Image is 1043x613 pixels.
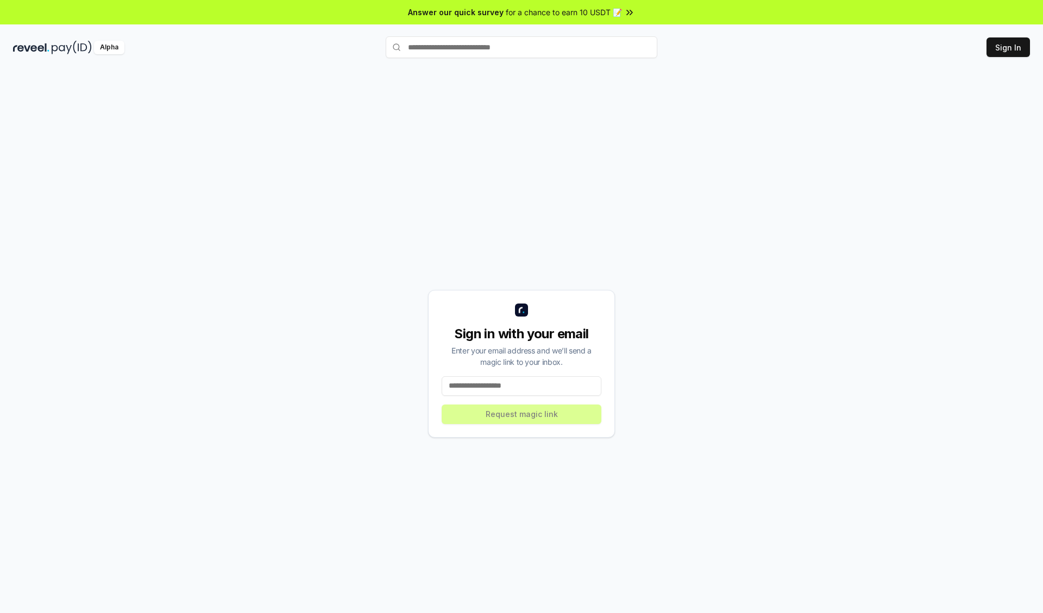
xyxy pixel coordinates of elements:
div: Alpha [94,41,124,54]
div: Enter your email address and we’ll send a magic link to your inbox. [442,345,601,368]
img: pay_id [52,41,92,54]
button: Sign In [987,37,1030,57]
img: logo_small [515,304,528,317]
div: Sign in with your email [442,325,601,343]
span: for a chance to earn 10 USDT 📝 [506,7,622,18]
span: Answer our quick survey [408,7,504,18]
img: reveel_dark [13,41,49,54]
